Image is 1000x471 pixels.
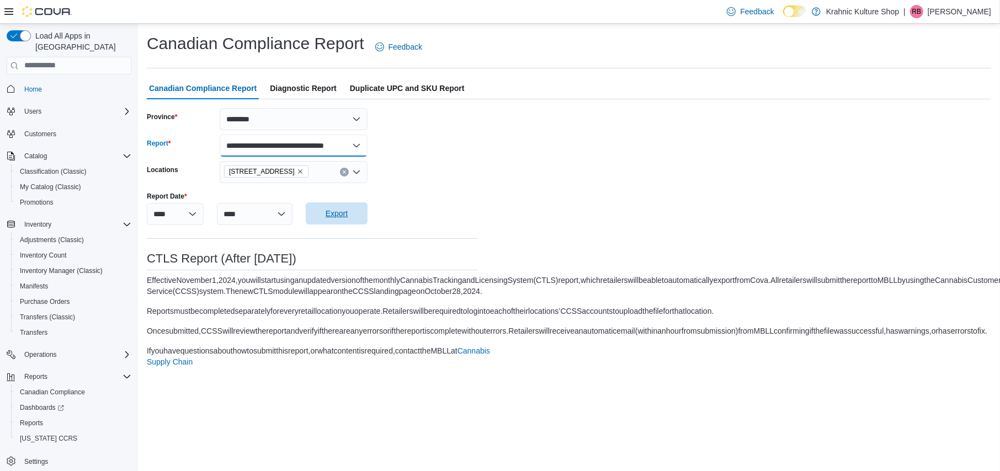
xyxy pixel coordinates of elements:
button: Catalog [2,148,136,164]
div: If you have questions about how to submit this report, or what content is required, contact the M... [147,345,490,367]
span: Inventory Manager (Classic) [20,266,103,275]
span: Promotions [20,198,54,207]
span: Diagnostic Report [270,77,337,99]
a: Transfers (Classic) [15,311,79,324]
span: Home [24,85,42,94]
span: [STREET_ADDRESS] [229,166,295,177]
button: Inventory [2,217,136,232]
button: Inventory Count [11,248,136,263]
a: Canadian Compliance [15,386,89,399]
span: [US_STATE] CCRS [20,434,77,443]
span: Reports [15,416,131,430]
span: Settings [24,457,48,466]
button: Users [20,105,46,118]
button: Inventory Manager (Classic) [11,263,136,279]
button: Catalog [20,149,51,163]
button: Remove 1940 Main St. from selection in this group [297,168,304,175]
span: Feedback [740,6,774,17]
span: Operations [20,348,131,361]
label: Report [147,139,171,148]
a: Transfers [15,326,52,339]
a: [US_STATE] CCRS [15,432,82,445]
button: Manifests [11,279,136,294]
span: Load All Apps in [GEOGRAPHIC_DATA] [31,30,131,52]
span: Purchase Orders [15,295,131,308]
button: Clear input [340,168,349,176]
a: Cannabis Supply Chain [147,346,490,366]
span: Purchase Orders [20,297,70,306]
div: Once submitted, CCSS will review the report and verify if there are any errors or if the report i... [147,325,987,336]
button: Users [2,104,136,119]
a: Dashboards [11,400,136,415]
span: Home [20,82,131,96]
a: Classification (Classic) [15,165,91,178]
a: Reports [15,416,47,430]
div: Reports must be completed separately for every retail location you operate. Retailers will be req... [147,306,714,317]
a: Home [20,83,46,96]
button: Operations [2,347,136,362]
img: Cova [22,6,72,17]
span: Customers [24,130,56,138]
span: Transfers [15,326,131,339]
span: Settings [20,454,131,468]
a: Dashboards [15,401,68,414]
span: Dashboards [15,401,131,414]
span: 1940 Main St. [224,165,308,178]
a: Feedback [371,36,427,58]
button: Open list of options [352,168,361,176]
button: Inventory [20,218,56,231]
button: Operations [20,348,61,361]
span: Transfers (Classic) [20,313,75,322]
span: Inventory Count [20,251,67,260]
p: [PERSON_NAME] [928,5,991,18]
span: Manifests [20,282,48,291]
span: Operations [24,350,57,359]
a: Promotions [15,196,58,209]
a: Adjustments (Classic) [15,233,88,247]
span: My Catalog (Classic) [15,180,131,194]
button: Canadian Compliance [11,384,136,400]
a: Purchase Orders [15,295,75,308]
div: Rylee Brasko [910,5,923,18]
button: Reports [2,369,136,384]
a: Customers [20,127,61,141]
a: My Catalog (Classic) [15,180,86,194]
h1: Canadian Compliance Report [147,33,364,55]
span: Customers [20,127,131,141]
button: Classification (Classic) [11,164,136,179]
span: Canadian Compliance Report [149,77,257,99]
span: Dashboards [20,403,64,412]
span: Inventory Count [15,249,131,262]
span: Inventory Manager (Classic) [15,264,131,277]
span: Classification (Classic) [15,165,131,178]
span: Transfers (Classic) [15,311,131,324]
button: Reports [11,415,136,431]
input: Dark Mode [783,6,806,17]
button: Customers [2,126,136,142]
button: [US_STATE] CCRS [11,431,136,446]
span: Feedback [389,41,422,52]
span: Catalog [20,149,131,163]
span: Reports [24,372,47,381]
span: Canadian Compliance [20,388,85,397]
button: Transfers [11,325,136,340]
span: Canadian Compliance [15,386,131,399]
span: Adjustments (Classic) [15,233,131,247]
span: Duplicate UPC and SKU Report [350,77,465,99]
a: Settings [20,455,52,468]
button: Reports [20,370,52,383]
span: Classification (Classic) [20,167,87,176]
button: Adjustments (Classic) [11,232,136,248]
span: Manifests [15,280,131,293]
span: Promotions [15,196,131,209]
button: Purchase Orders [11,294,136,309]
span: Reports [20,370,131,383]
span: Catalog [24,152,47,160]
button: Promotions [11,195,136,210]
label: Report Date [147,192,187,201]
a: Inventory Count [15,249,71,262]
span: Adjustments (Classic) [20,235,84,244]
p: | [903,5,906,18]
span: Users [20,105,131,118]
